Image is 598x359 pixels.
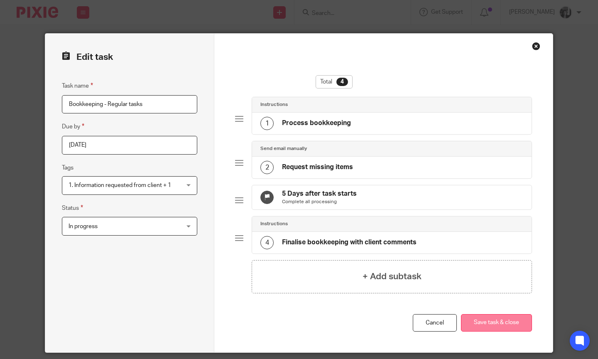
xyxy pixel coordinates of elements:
button: Save task & close [461,314,532,332]
h4: Instructions [260,101,288,108]
label: Tags [62,164,74,172]
label: Status [62,203,83,213]
span: 1. Information requested from client + 1 [69,182,171,188]
label: Due by [62,122,84,131]
input: Pick a date [62,136,197,155]
div: 2 [260,161,274,174]
span: In progress [69,224,98,229]
p: Complete all processing [282,199,357,205]
h2: Edit task [62,50,197,64]
a: Cancel [413,314,457,332]
h4: Instructions [260,221,288,227]
div: Total [316,75,353,89]
div: 4 [336,78,348,86]
label: Task name [62,81,93,91]
h4: + Add subtask [363,270,422,283]
h4: 5 Days after task starts [282,189,357,198]
h4: Send email manually [260,145,307,152]
h4: Request missing items [282,163,353,172]
h4: Process bookkeeping [282,119,351,128]
div: 1 [260,117,274,130]
h4: Finalise bookkeeping with client comments [282,238,417,247]
div: 4 [260,236,274,249]
div: Close this dialog window [532,42,540,50]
